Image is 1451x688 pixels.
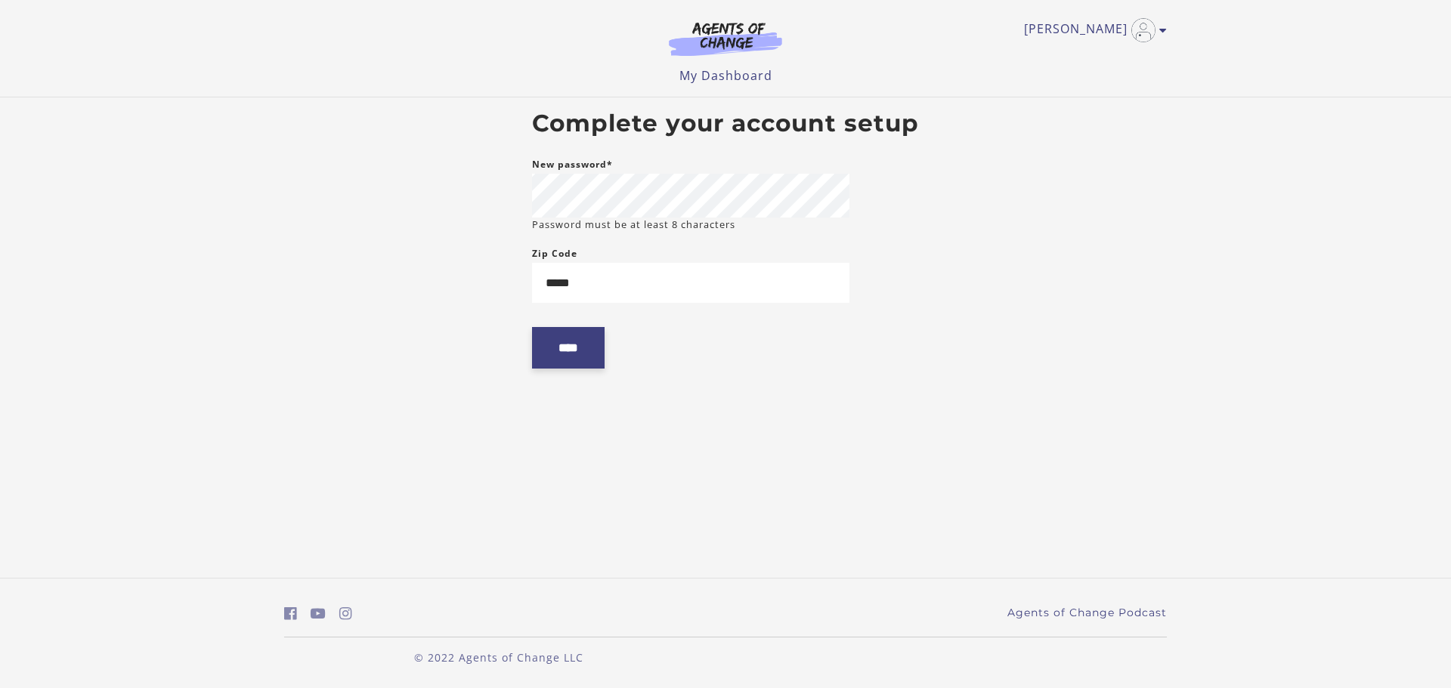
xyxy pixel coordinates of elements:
a: https://www.instagram.com/agentsofchangeprep/ (Open in a new window) [339,603,352,625]
i: https://www.facebook.com/groups/aswbtestprep (Open in a new window) [284,606,297,621]
small: Password must be at least 8 characters [532,218,735,232]
p: © 2022 Agents of Change LLC [284,649,713,665]
label: New password* [532,156,613,174]
a: Agents of Change Podcast [1007,605,1167,621]
i: https://www.instagram.com/agentsofchangeprep/ (Open in a new window) [339,606,352,621]
h2: Complete your account setup [532,110,919,138]
a: Toggle menu [1024,18,1159,42]
a: My Dashboard [679,67,772,84]
img: Agents of Change Logo [653,21,798,56]
label: Zip Code [532,245,577,263]
i: https://www.youtube.com/c/AgentsofChangeTestPrepbyMeaganMitchell (Open in a new window) [311,606,326,621]
a: https://www.facebook.com/groups/aswbtestprep (Open in a new window) [284,603,297,625]
a: https://www.youtube.com/c/AgentsofChangeTestPrepbyMeaganMitchell (Open in a new window) [311,603,326,625]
